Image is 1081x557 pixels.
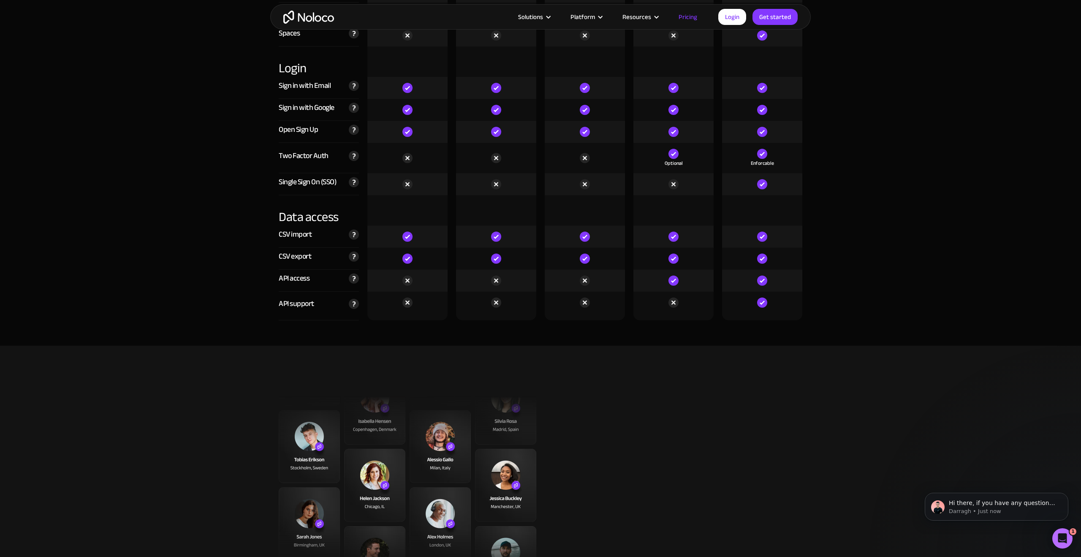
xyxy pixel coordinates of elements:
[518,11,543,22] div: Solutions
[622,11,651,22] div: Resources
[279,101,334,114] div: Sign in with Google
[279,27,300,40] div: Spaces
[612,11,668,22] div: Resources
[279,46,359,77] div: Login
[1070,528,1076,535] span: 1
[1052,528,1073,549] iframe: Intercom live chat
[560,11,612,22] div: Platform
[279,123,318,136] div: Open Sign Up
[279,228,312,241] div: CSV import
[279,250,311,263] div: CSV export
[912,475,1081,534] iframe: Intercom notifications message
[508,11,560,22] div: Solutions
[279,79,331,92] div: Sign in with Email
[283,11,334,24] a: home
[570,11,595,22] div: Platform
[665,159,683,167] div: Optional
[752,9,798,25] a: Get started
[668,11,708,22] a: Pricing
[279,195,359,226] div: Data access
[279,176,336,188] div: Single Sign On (SSO)
[718,9,746,25] a: Login
[279,298,314,310] div: API support
[279,272,310,285] div: API access
[279,150,329,162] div: Two Factor Auth
[751,159,774,167] div: Enforcable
